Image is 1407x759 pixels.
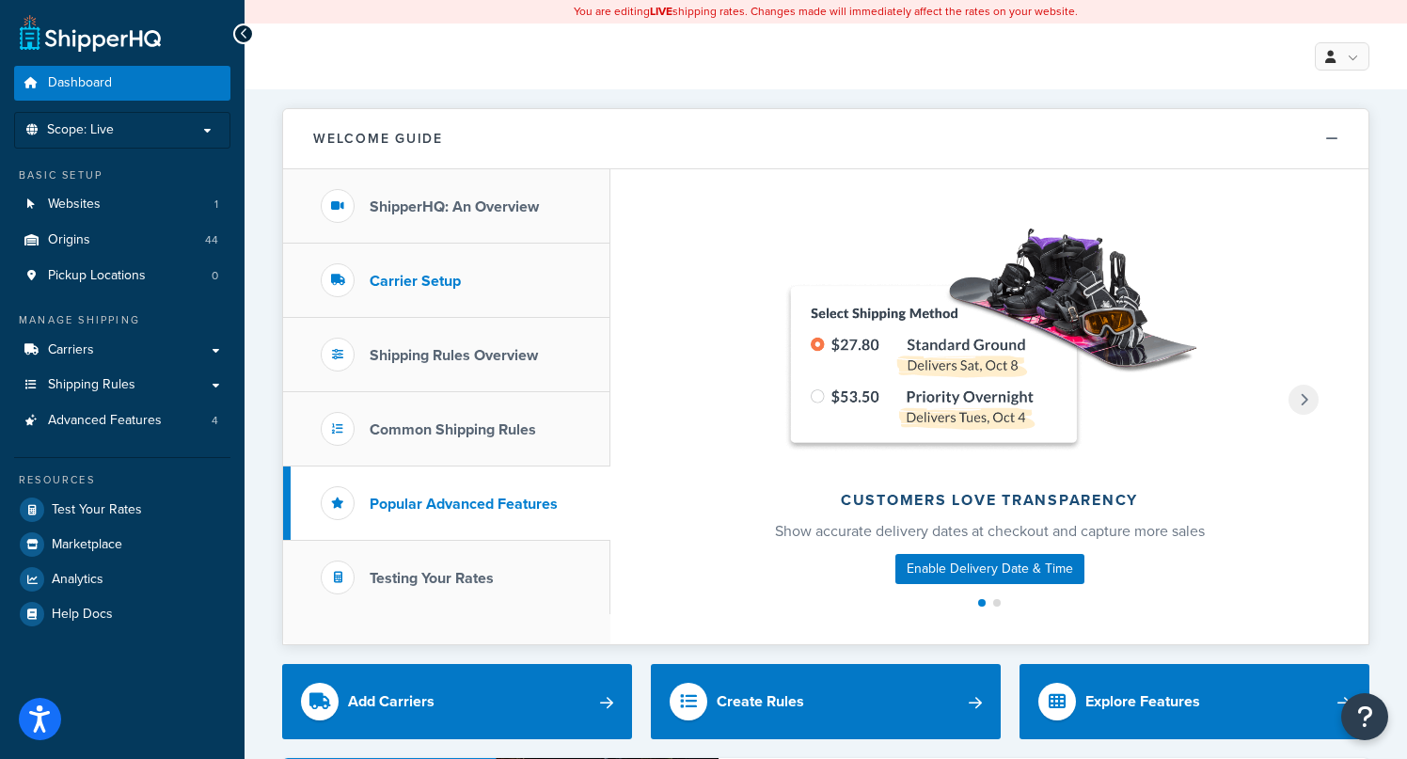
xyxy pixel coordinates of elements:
a: Explore Features [1020,664,1369,739]
button: Welcome Guide [283,109,1368,169]
button: Open Resource Center [1341,693,1388,740]
a: Origins44 [14,223,230,258]
span: Dashboard [48,75,112,91]
span: Advanced Features [48,413,162,429]
p: Show accurate delivery dates at checkout and capture more sales [735,518,1243,545]
img: Customers love transparency [778,215,1201,451]
a: Advanced Features4 [14,403,230,438]
span: 1 [214,197,218,213]
a: Add Carriers [282,664,632,739]
span: Pickup Locations [48,268,146,284]
h3: Common Shipping Rules [370,421,536,438]
span: 0 [212,268,218,284]
span: Scope: Live [47,122,114,138]
h3: Shipping Rules Overview [370,347,538,364]
h3: Testing Your Rates [370,570,494,587]
a: Pickup Locations0 [14,259,230,293]
b: LIVE [650,3,672,20]
span: Carriers [48,342,94,358]
span: 4 [212,413,218,429]
a: Dashboard [14,66,230,101]
span: Shipping Rules [48,377,135,393]
span: Websites [48,197,101,213]
div: Explore Features [1085,688,1200,715]
li: Pickup Locations [14,259,230,293]
a: Test Your Rates [14,493,230,527]
h2: Customers love transparency [735,492,1243,509]
span: Analytics [52,572,103,588]
span: Help Docs [52,607,113,623]
a: Help Docs [14,597,230,631]
div: Manage Shipping [14,312,230,328]
a: Carriers [14,333,230,368]
li: Websites [14,187,230,222]
h2: Welcome Guide [313,132,443,146]
h3: Popular Advanced Features [370,496,558,513]
li: Advanced Features [14,403,230,438]
a: Websites1 [14,187,230,222]
div: Add Carriers [348,688,435,715]
div: Resources [14,472,230,488]
span: Marketplace [52,537,122,553]
h3: Carrier Setup [370,273,461,290]
span: 44 [205,232,218,248]
a: Enable Delivery Date & Time [895,554,1084,584]
div: Create Rules [717,688,804,715]
a: Create Rules [651,664,1001,739]
li: Origins [14,223,230,258]
span: Test Your Rates [52,502,142,518]
span: Origins [48,232,90,248]
h3: ShipperHQ: An Overview [370,198,539,215]
a: Marketplace [14,528,230,561]
a: Shipping Rules [14,368,230,403]
a: Analytics [14,562,230,596]
div: Basic Setup [14,167,230,183]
